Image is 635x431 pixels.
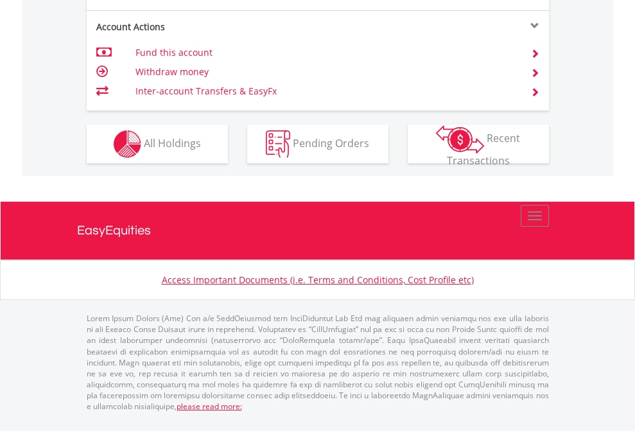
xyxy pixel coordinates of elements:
[162,274,474,286] a: Access Important Documents (i.e. Terms and Conditions, Cost Profile etc)
[436,125,484,154] img: transactions-zar-wht.png
[135,82,515,101] td: Inter-account Transfers & EasyFx
[177,401,242,412] a: please read more:
[144,136,201,150] span: All Holdings
[293,136,369,150] span: Pending Orders
[135,62,515,82] td: Withdraw money
[87,313,549,412] p: Lorem Ipsum Dolors (Ame) Con a/e SeddOeiusmod tem InciDiduntut Lab Etd mag aliquaen admin veniamq...
[247,125,388,163] button: Pending Orders
[266,130,290,158] img: pending_instructions-wht.png
[77,202,559,259] a: EasyEquities
[87,125,228,163] button: All Holdings
[408,125,549,163] button: Recent Transactions
[87,21,318,33] div: Account Actions
[135,43,515,62] td: Fund this account
[114,130,141,158] img: holdings-wht.png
